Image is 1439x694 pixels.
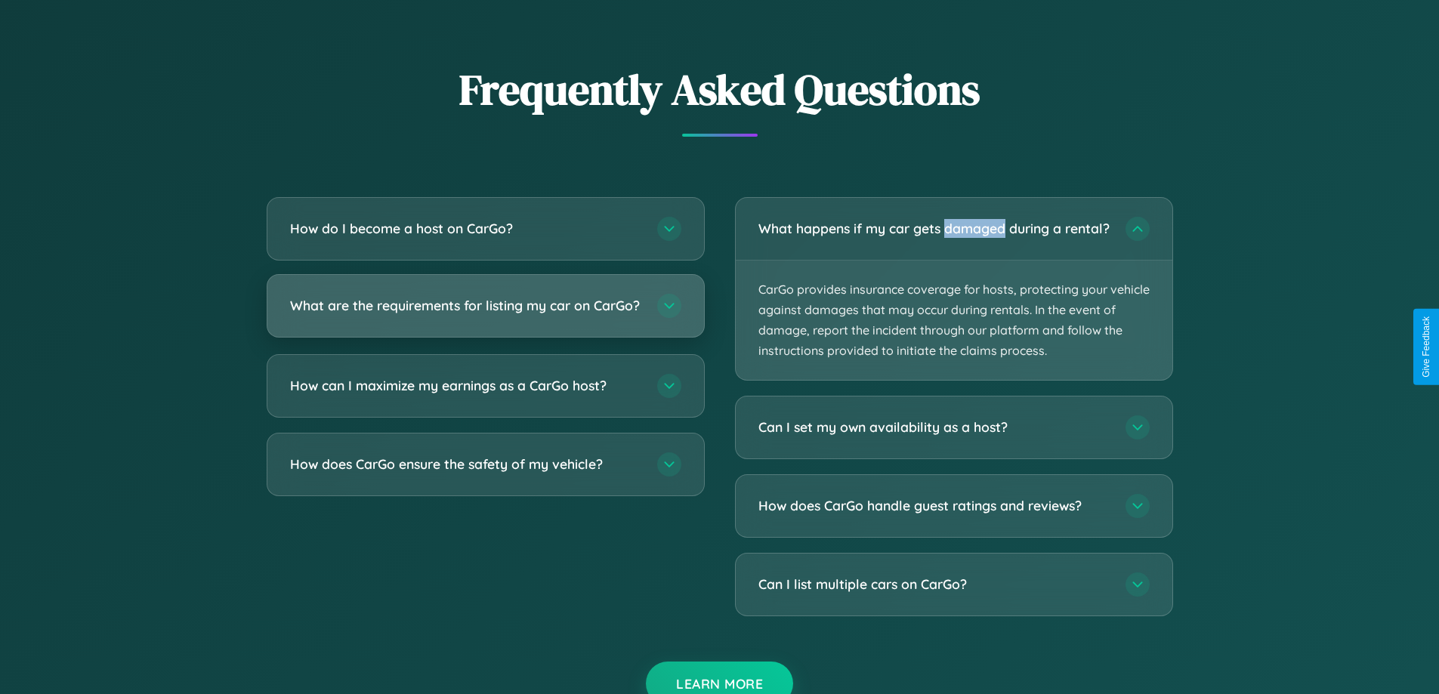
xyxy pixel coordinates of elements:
[290,219,642,238] h3: How do I become a host on CarGo?
[267,60,1173,119] h2: Frequently Asked Questions
[290,376,642,395] h3: How can I maximize my earnings as a CarGo host?
[758,497,1110,516] h3: How does CarGo handle guest ratings and reviews?
[736,261,1172,381] p: CarGo provides insurance coverage for hosts, protecting your vehicle against damages that may occ...
[290,296,642,315] h3: What are the requirements for listing my car on CarGo?
[1421,316,1431,378] div: Give Feedback
[758,219,1110,238] h3: What happens if my car gets damaged during a rental?
[758,575,1110,594] h3: Can I list multiple cars on CarGo?
[290,455,642,473] h3: How does CarGo ensure the safety of my vehicle?
[758,418,1110,437] h3: Can I set my own availability as a host?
